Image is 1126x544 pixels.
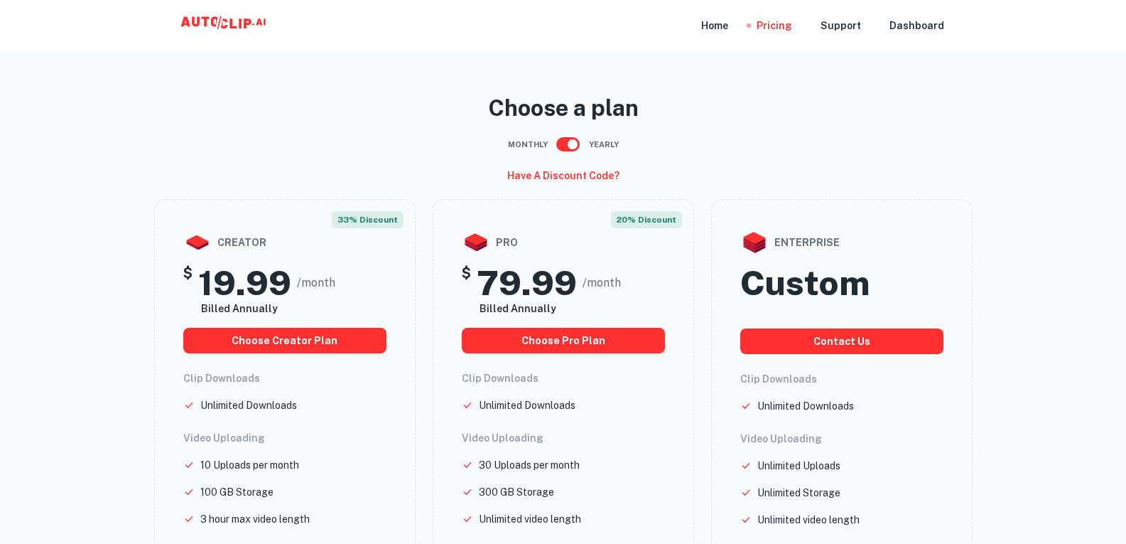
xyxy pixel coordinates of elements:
[462,328,665,353] button: choose pro plan
[507,168,619,183] h6: Have a discount code?
[479,398,575,413] p: Unlimited Downloads
[183,328,386,353] button: choose creator plan
[740,262,870,304] h2: Custom
[200,398,297,413] p: Unlimited Downloads
[479,511,581,527] p: Unlimited video length
[508,139,548,151] span: Monthly
[200,484,274,500] p: 100 GB Storage
[201,301,386,316] h6: Billed Annually
[198,262,291,304] h2: 19.99
[583,274,621,292] span: /month
[183,262,193,304] h5: $
[589,139,619,151] span: Yearly
[462,228,665,257] div: pro
[757,458,840,474] p: Unlimited Uploads
[502,164,625,188] button: Have a discount code?
[740,329,943,354] button: Contact us
[740,371,943,387] h6: Clip Downloads
[480,301,664,316] h6: Billed Annually
[332,211,404,228] span: 33% discount
[757,398,854,414] p: Unlimited Downloads
[183,430,386,446] h6: Video Uploading
[462,430,665,446] h6: Video Uploading
[757,485,840,501] p: Unlimited Storage
[477,262,577,304] h2: 79.99
[462,262,471,304] h5: $
[740,228,943,257] div: enterprise
[297,274,335,292] span: /month
[462,370,665,386] h6: Clip Downloads
[757,512,860,528] p: Unlimited video length
[200,511,310,527] p: 3 hour max video length
[479,484,554,500] p: 300 GB Storage
[200,457,299,473] p: 10 Uploads per month
[479,457,580,473] p: 30 Uploads per month
[154,91,973,125] p: Choose a plan
[740,431,943,447] h6: Video Uploading
[183,370,386,386] h6: Clip Downloads
[611,211,682,228] span: 20% discount
[183,228,386,257] div: creator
